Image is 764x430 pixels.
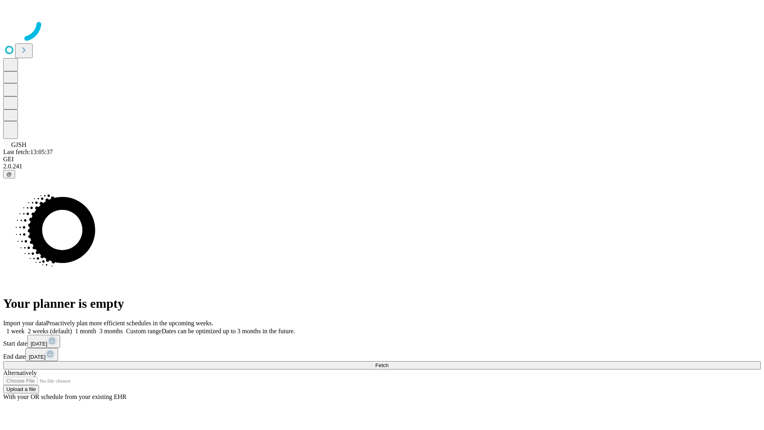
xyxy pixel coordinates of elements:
[162,328,295,334] span: Dates can be optimized up to 3 months in the future.
[99,328,123,334] span: 3 months
[3,393,127,400] span: With your OR schedule from your existing EHR
[3,296,761,311] h1: Your planner is empty
[3,149,53,155] span: Last fetch: 13:05:37
[3,320,46,326] span: Import your data
[31,341,47,347] span: [DATE]
[28,328,72,334] span: 2 weeks (default)
[3,170,15,178] button: @
[11,141,26,148] span: GJSH
[3,385,39,393] button: Upload a file
[3,369,37,376] span: Alternatively
[3,156,761,163] div: GEI
[6,171,12,177] span: @
[375,362,388,368] span: Fetch
[3,361,761,369] button: Fetch
[126,328,162,334] span: Custom range
[3,348,761,361] div: End date
[29,354,45,360] span: [DATE]
[3,335,761,348] div: Start date
[27,335,60,348] button: [DATE]
[25,348,58,361] button: [DATE]
[46,320,213,326] span: Proactively plan more efficient schedules in the upcoming weeks.
[3,163,761,170] div: 2.0.241
[6,328,25,334] span: 1 week
[75,328,96,334] span: 1 month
